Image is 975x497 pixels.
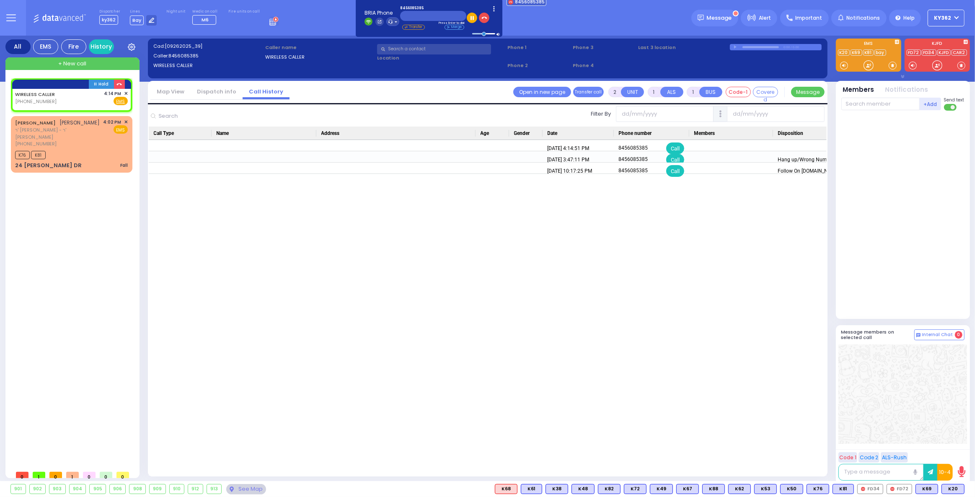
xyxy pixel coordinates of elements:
[905,41,970,47] label: KJFD
[698,15,704,21] img: message.svg
[11,484,26,494] div: 901
[243,88,290,96] a: Call History
[885,85,928,95] button: Notifications
[619,130,652,136] span: Phone number
[33,39,58,54] div: EMS
[99,15,118,25] span: ky362
[944,97,965,103] span: Send text
[153,43,262,50] label: Cad:
[616,106,714,122] input: dd/mm/yyyy
[807,484,829,494] div: K76
[15,140,57,147] span: [PHONE_NUMBER]
[773,151,857,168] div: Hang up/Wrong Number
[265,44,374,51] label: Caller name
[874,49,886,56] a: bay
[778,130,804,136] span: Disposition
[31,151,46,159] span: K81
[619,142,648,154] div: 8456085385
[89,39,114,54] a: History
[168,52,199,59] span: 8456085385
[495,484,517,494] div: K68
[481,130,489,136] span: Age
[15,127,101,140] span: ר' [PERSON_NAME] - ר' [PERSON_NAME]
[61,39,86,54] div: Fire
[130,9,157,14] label: Lines
[166,9,185,14] label: Night unit
[916,484,938,494] div: BLS
[543,151,614,168] div: [DATE] 3:47:11 PM
[650,484,673,494] div: BLS
[836,41,901,47] label: EMS
[857,484,883,494] div: FD34
[15,161,82,170] div: 24 [PERSON_NAME] DR
[150,484,166,494] div: 909
[937,464,953,481] button: 10-4
[944,103,957,111] label: Turn off text
[916,484,938,494] div: K69
[666,142,684,154] div: Call
[887,484,912,494] div: FD72
[400,21,466,25] div: Press Enter to dial
[33,13,89,23] img: Logo
[754,484,777,494] div: BLS
[955,331,962,339] span: 0
[841,329,914,340] h5: Message members on selected call
[572,484,595,494] div: BLS
[676,484,699,494] div: BLS
[928,10,965,26] button: ky362
[937,49,951,56] a: KJFD
[153,62,262,69] label: WIRELESS CALLER
[130,16,144,25] span: Bay
[89,80,114,89] button: Hold
[650,484,673,494] div: K49
[780,484,803,494] div: K50
[15,91,55,98] a: WIRELESS CALLER
[728,484,751,494] div: BLS
[859,452,879,463] button: Code 2
[191,88,243,96] a: Dispatch info
[780,484,803,494] div: BLS
[791,87,825,97] button: Message
[104,91,122,97] span: 4:14 PM
[699,87,722,97] button: BUS
[573,44,635,51] span: Phone 3
[495,484,517,494] div: ALS
[843,85,874,95] button: Members
[833,484,854,494] div: BLS
[90,484,106,494] div: 905
[156,108,270,124] input: Search
[445,25,464,30] li: Merge
[728,484,751,494] div: K62
[666,154,684,166] div: Call
[846,14,880,22] span: Notifications
[621,87,644,97] button: UNIT
[15,151,30,159] span: K76
[165,43,202,49] span: [09262025_39]
[170,484,184,494] div: 910
[727,106,825,122] input: dd/mm/yyyy
[99,9,120,14] label: Dispatcher
[952,49,967,56] a: CAR2
[807,484,829,494] div: BLS
[207,484,222,494] div: 913
[402,25,425,30] li: Transfer
[753,87,778,97] button: Covered
[110,484,126,494] div: 906
[861,487,865,491] img: red-radio-icon.svg
[920,98,941,110] button: +Add
[543,163,614,179] div: [DATE] 10:17:25 PM
[116,98,125,105] u: EMS
[598,484,621,494] div: K82
[624,484,647,494] div: BLS
[226,484,266,494] div: See map
[922,49,936,56] a: FD34
[377,54,505,62] label: Location
[58,60,86,68] span: + New call
[833,484,854,494] div: K81
[838,49,850,56] a: K20
[100,472,112,478] span: 0
[70,484,86,494] div: 904
[890,487,895,491] img: red-radio-icon.svg
[547,106,616,122] label: Filter By
[754,484,777,494] div: K53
